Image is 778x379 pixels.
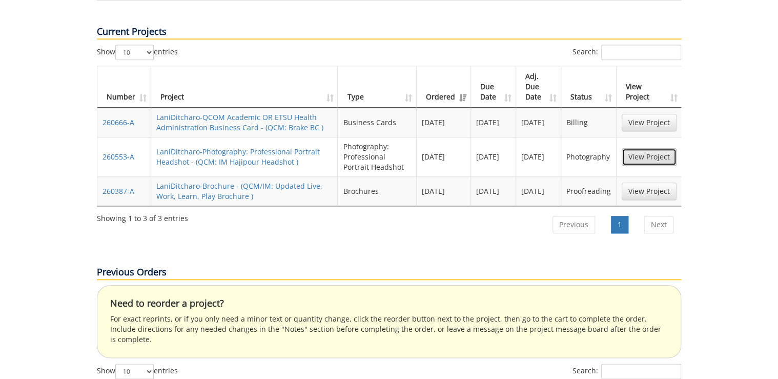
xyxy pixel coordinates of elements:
[572,364,681,379] label: Search:
[617,66,682,108] th: View Project: activate to sort column ascending
[516,108,561,137] td: [DATE]
[471,108,516,137] td: [DATE]
[110,298,668,309] h4: Need to reorder a project?
[561,108,617,137] td: Billing
[601,364,681,379] input: Search:
[561,176,617,206] td: Proofreading
[552,216,595,233] a: Previous
[601,45,681,60] input: Search:
[516,66,561,108] th: Adj. Due Date: activate to sort column ascending
[97,45,178,60] label: Show entries
[417,176,471,206] td: [DATE]
[516,176,561,206] td: [DATE]
[417,66,471,108] th: Ordered: activate to sort column ascending
[338,176,416,206] td: Brochures
[103,152,134,162] a: 260553-A
[97,364,178,379] label: Show entries
[156,147,320,167] a: LaniDitcharo-Photography: Professional Portrait Headshot - (QCM: IM Hajipour Headshot )
[97,66,151,108] th: Number: activate to sort column ascending
[622,114,677,131] a: View Project
[611,216,628,233] a: 1
[622,148,677,166] a: View Project
[156,112,323,132] a: LaniDitcharo-QCOM Academic OR ETSU Health Administration Business Card - (QCM: Brake BC )
[338,66,416,108] th: Type: activate to sort column ascending
[110,314,668,345] p: For exact reprints, or if you only need a minor text or quantity change, click the reorder button...
[97,25,681,39] p: Current Projects
[338,137,416,176] td: Photography: Professional Portrait Headshot
[644,216,673,233] a: Next
[561,66,617,108] th: Status: activate to sort column ascending
[338,108,416,137] td: Business Cards
[97,209,188,224] div: Showing 1 to 3 of 3 entries
[103,186,134,196] a: 260387-A
[516,137,561,176] td: [DATE]
[622,183,677,200] a: View Project
[561,137,617,176] td: Photography
[115,364,154,379] select: Showentries
[417,108,471,137] td: [DATE]
[156,181,322,201] a: LaniDitcharo-Brochure - (QCM/IM: Updated Live, Work, Learn, Play Brochure )
[471,137,516,176] td: [DATE]
[103,117,134,127] a: 260666-A
[115,45,154,60] select: Showentries
[151,66,338,108] th: Project: activate to sort column ascending
[572,45,681,60] label: Search:
[471,66,516,108] th: Due Date: activate to sort column ascending
[97,266,681,280] p: Previous Orders
[471,176,516,206] td: [DATE]
[417,137,471,176] td: [DATE]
